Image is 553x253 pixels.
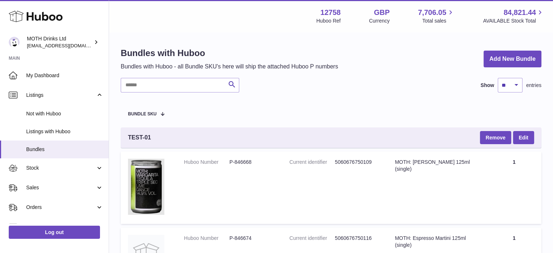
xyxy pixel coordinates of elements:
dt: Current identifier [289,159,335,166]
span: 7,706.05 [418,8,446,17]
dd: 5060676750109 [335,159,380,166]
span: 84,821.44 [504,8,536,17]
div: Currency [369,17,390,24]
dt: Current identifier [289,235,335,242]
div: Huboo Ref [316,17,341,24]
dt: Huboo Number [184,159,229,166]
span: Bundle SKU [128,112,157,116]
span: AVAILABLE Stock Total [483,17,544,24]
dd: P-846674 [229,235,275,242]
span: Listings [26,92,96,99]
img: MOTH: Margarita 125ml (single) [128,159,164,215]
label: Show [481,82,494,89]
span: Orders [26,204,96,211]
span: Not with Huboo [26,110,103,117]
a: Log out [9,226,100,239]
span: entries [526,82,541,89]
span: My Dashboard [26,72,103,79]
div: MOTH: [PERSON_NAME] 125ml (single) [395,159,480,173]
a: 84,821.44 AVAILABLE Stock Total [483,8,544,24]
span: Sales [26,184,96,191]
dt: Huboo Number [184,235,229,242]
p: Bundles with Huboo - all Bundle SKU's here will ship the attached Huboo P numbers [121,63,338,71]
a: Add New Bundle [484,51,541,68]
a: Edit [513,131,534,144]
span: Bundles [26,146,103,153]
img: orders@mothdrinks.com [9,37,20,48]
span: Usage [26,224,103,230]
strong: 12758 [320,8,341,17]
div: MOTH: Espresso Martini 125ml (single) [395,235,480,249]
span: TEST-01 [128,134,151,142]
h1: Bundles with Huboo [121,47,338,59]
div: MOTH Drinks Ltd [27,35,92,49]
td: 1 [487,151,541,224]
a: 7,706.05 Total sales [418,8,455,24]
span: Total sales [422,17,454,24]
span: Stock [26,165,96,171]
strong: GBP [374,8,389,17]
dd: P-846668 [229,159,275,166]
dd: 5060676750116 [335,235,380,242]
span: [EMAIL_ADDRESS][DOMAIN_NAME] [27,43,107,48]
span: Listings with Huboo [26,128,103,135]
button: Remove [480,131,511,144]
